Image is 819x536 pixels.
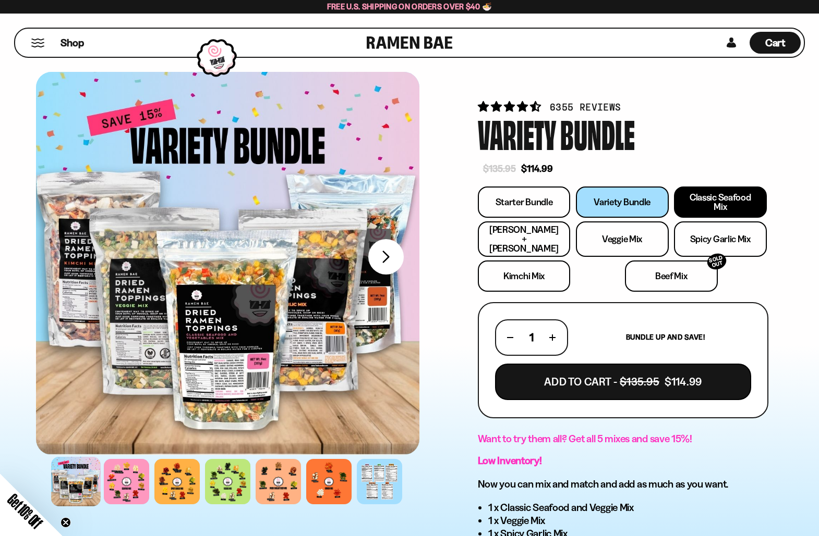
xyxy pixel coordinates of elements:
[478,100,543,113] span: 4.63 stars
[529,331,534,344] span: 1
[750,29,801,57] a: Cart
[368,239,404,275] button: Next
[550,101,621,112] span: 6355 reviews
[478,186,571,218] a: Starter Bundle
[61,32,84,54] a: Shop
[5,491,45,531] span: Get 10% Off
[674,221,767,257] a: Spicy Garlic Mix
[483,162,516,176] b: $135.95
[61,36,84,50] span: Shop
[478,432,692,445] span: Want to try them all? Get all 5 mixes and save 15%!
[576,221,669,257] a: Veggie Mix
[327,2,492,11] span: Free U.S. Shipping on Orders over $40 🍜
[488,501,768,514] li: 1 x Classic Seafood and Veggie Mix
[488,514,768,527] li: 1 x Veggie Mix
[478,478,768,491] h3: Now you can mix and match and add as much as you want.
[560,114,635,153] div: Bundle
[705,252,728,272] div: SOLD OUT
[61,517,71,528] button: Close teaser
[765,36,786,49] span: Cart
[674,186,767,218] a: Classic Seafood Mix
[31,39,45,47] button: Mobile Menu Trigger
[478,260,571,292] a: Kimchi Mix
[625,260,718,292] a: Beef MixSOLD OUT
[478,221,571,257] a: [PERSON_NAME] + [PERSON_NAME]
[626,333,705,342] p: Bundle Up and Save!
[521,162,553,176] b: $114.99
[478,454,542,467] strong: Low Inventory!
[478,114,556,153] div: Variety
[495,364,751,400] button: Add To Cart - $135.95 $114.99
